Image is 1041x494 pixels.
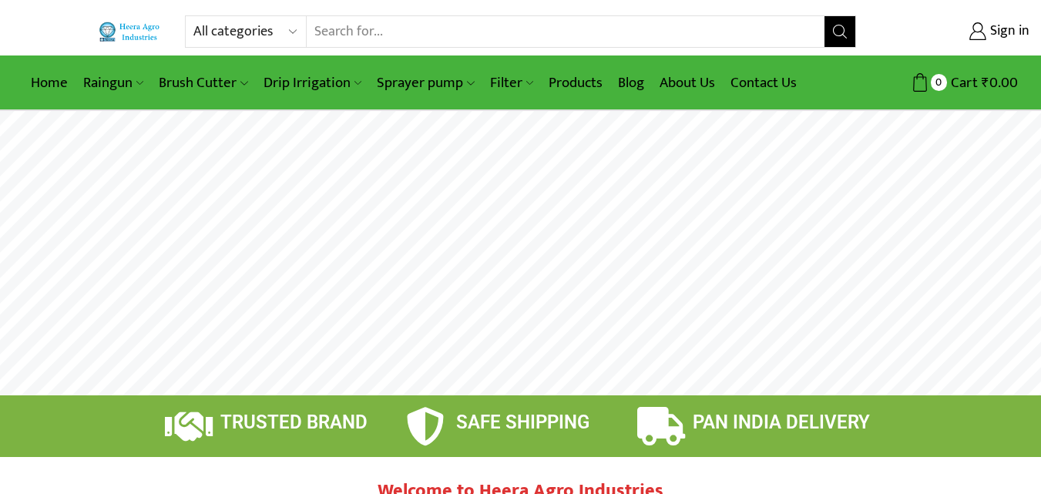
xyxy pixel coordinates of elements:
a: About Us [652,65,723,101]
a: Raingun [76,65,151,101]
span: ₹ [982,71,989,95]
a: Contact Us [723,65,804,101]
bdi: 0.00 [982,71,1018,95]
button: Search button [824,16,855,47]
span: 0 [931,74,947,90]
input: Search for... [307,16,824,47]
a: Home [23,65,76,101]
a: Brush Cutter [151,65,255,101]
a: Blog [610,65,652,101]
a: Sprayer pump [369,65,482,101]
a: Sign in [879,18,1029,45]
span: TRUSTED BRAND [220,412,368,433]
a: Drip Irrigation [256,65,369,101]
a: 0 Cart ₹0.00 [871,69,1018,97]
a: Products [541,65,610,101]
span: SAFE SHIPPING [456,412,589,433]
span: Sign in [986,22,1029,42]
span: Cart [947,72,978,93]
span: PAN INDIA DELIVERY [693,412,870,433]
a: Filter [482,65,541,101]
